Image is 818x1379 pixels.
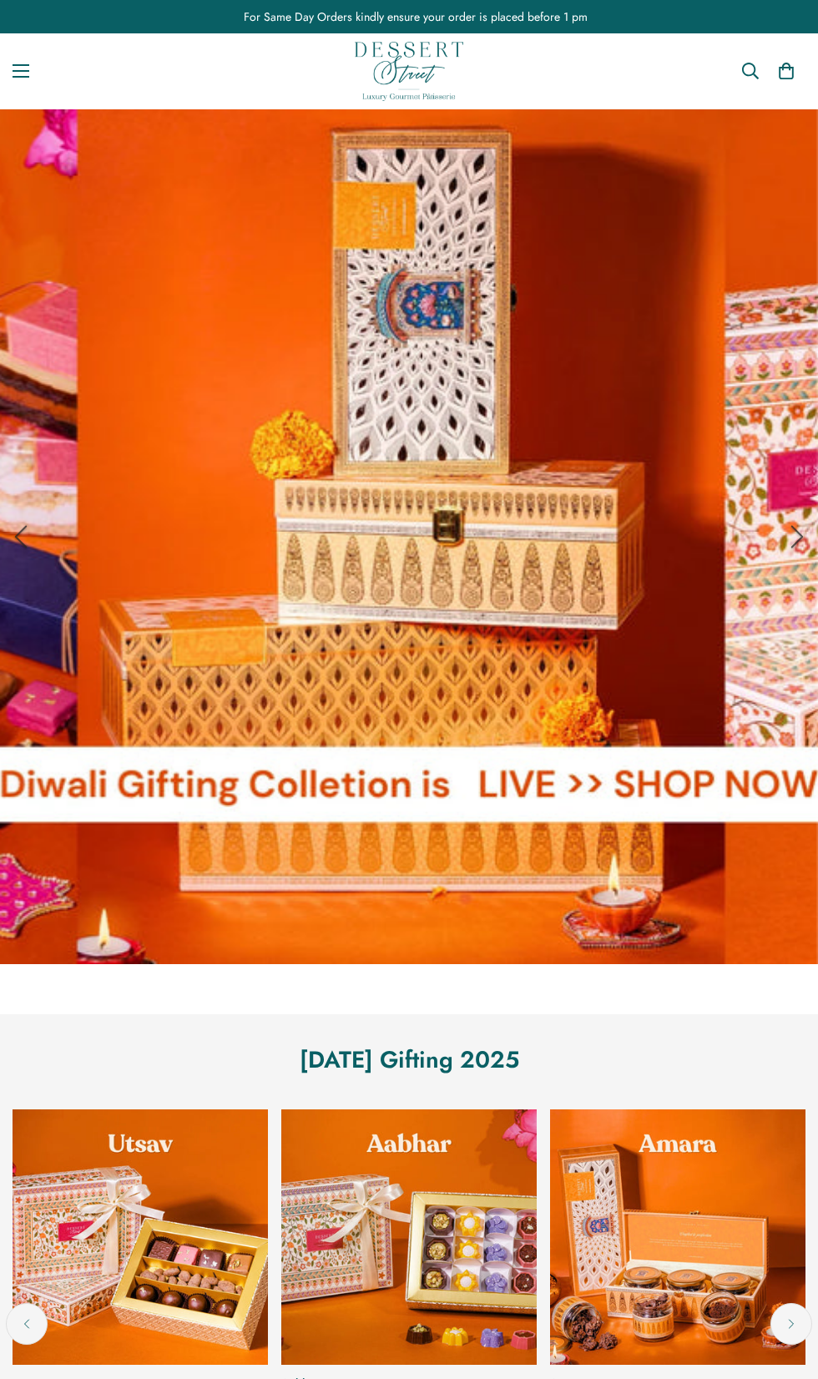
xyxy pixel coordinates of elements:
button: Next [776,516,818,558]
img: Dessert Street [355,42,463,101]
button: Previous [6,1303,48,1345]
a: 0 [767,52,805,90]
button: Next [770,1303,812,1345]
a: Aabhar [281,1109,537,1365]
h2: [DATE] Gifting 2025 [13,1044,805,1075]
a: Amara [550,1109,805,1365]
a: Utsav [13,1109,268,1365]
a: Dessert Street [355,33,463,109]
